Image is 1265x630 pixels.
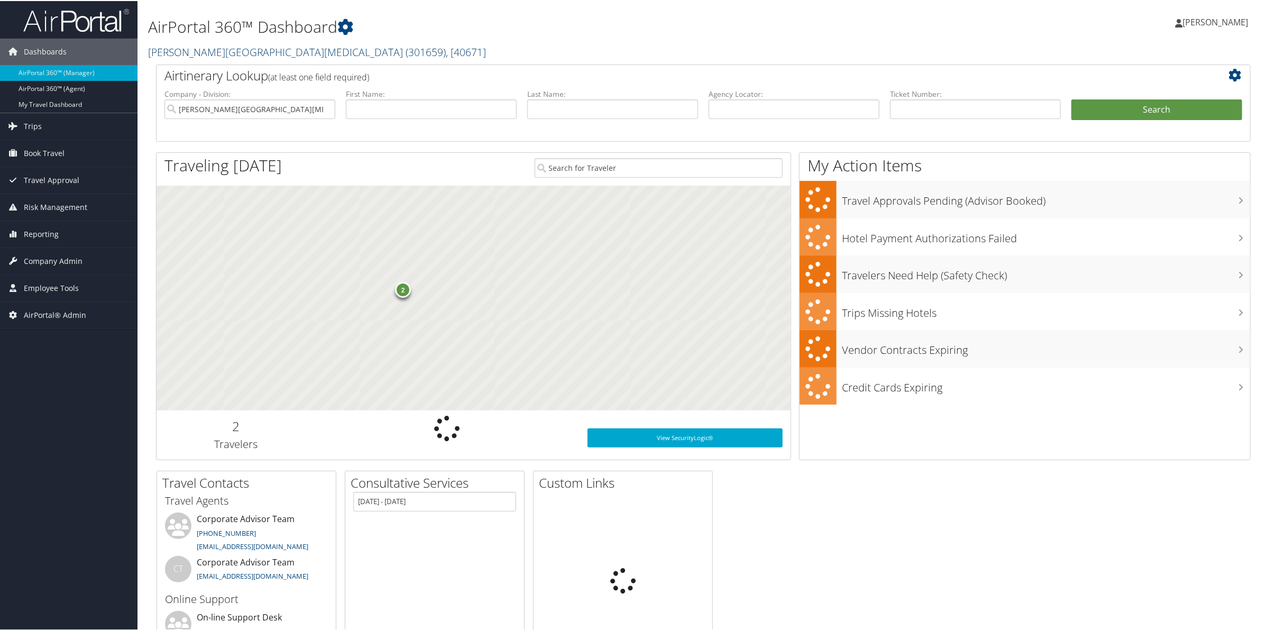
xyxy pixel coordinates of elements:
[148,44,486,58] a: [PERSON_NAME][GEOGRAPHIC_DATA][MEDICAL_DATA]
[842,262,1250,282] h3: Travelers Need Help (Safety Check)
[165,591,328,606] h3: Online Support
[164,66,1151,84] h2: Airtinerary Lookup
[800,367,1250,404] a: Credit Cards Expiring
[268,70,369,82] span: (at least one field required)
[535,157,783,177] input: Search for Traveler
[800,180,1250,217] a: Travel Approvals Pending (Advisor Booked)
[346,88,517,98] label: First Name:
[842,299,1250,319] h3: Trips Missing Hotels
[24,166,79,193] span: Travel Approval
[23,7,129,32] img: airportal-logo.png
[164,153,282,176] h1: Traveling [DATE]
[539,473,712,491] h2: Custom Links
[24,193,87,220] span: Risk Management
[165,555,191,581] div: CT
[160,512,333,555] li: Corporate Advisor Team
[197,570,308,580] a: [EMAIL_ADDRESS][DOMAIN_NAME]
[162,473,336,491] h2: Travel Contacts
[709,88,879,98] label: Agency Locator:
[148,15,888,37] h1: AirPortal 360™ Dashboard
[842,336,1250,357] h3: Vendor Contracts Expiring
[1182,15,1248,27] span: [PERSON_NAME]
[588,427,783,446] a: View SecurityLogic®
[197,527,256,537] a: [PHONE_NUMBER]
[800,329,1250,367] a: Vendor Contracts Expiring
[890,88,1061,98] label: Ticket Number:
[164,416,307,434] h2: 2
[24,247,82,273] span: Company Admin
[800,153,1250,176] h1: My Action Items
[800,292,1250,330] a: Trips Missing Hotels
[24,38,67,64] span: Dashboards
[842,374,1250,394] h3: Credit Cards Expiring
[24,274,79,300] span: Employee Tools
[24,220,59,246] span: Reporting
[1175,5,1259,37] a: [PERSON_NAME]
[351,473,524,491] h2: Consultative Services
[197,541,308,550] a: [EMAIL_ADDRESS][DOMAIN_NAME]
[446,44,486,58] span: , [ 40671 ]
[842,225,1250,245] h3: Hotel Payment Authorizations Failed
[24,139,65,166] span: Book Travel
[406,44,446,58] span: ( 301659 )
[24,301,86,327] span: AirPortal® Admin
[165,492,328,507] h3: Travel Agents
[527,88,698,98] label: Last Name:
[164,436,307,451] h3: Travelers
[1071,98,1242,120] button: Search
[164,88,335,98] label: Company - Division:
[800,217,1250,255] a: Hotel Payment Authorizations Failed
[800,254,1250,292] a: Travelers Need Help (Safety Check)
[395,281,411,297] div: 2
[160,555,333,589] li: Corporate Advisor Team
[842,187,1250,207] h3: Travel Approvals Pending (Advisor Booked)
[24,112,42,139] span: Trips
